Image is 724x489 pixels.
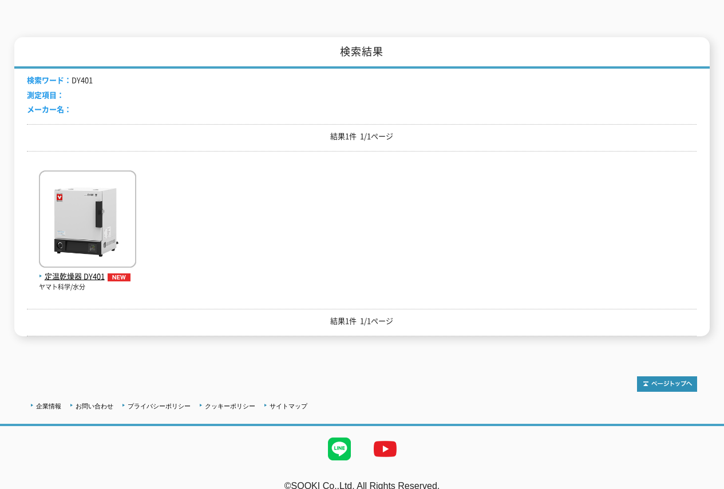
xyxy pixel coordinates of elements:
[27,89,64,100] span: 測定項目：
[362,426,408,472] img: YouTube
[27,74,72,85] span: 検索ワード：
[14,37,709,69] h1: 検索結果
[36,403,61,410] a: 企業情報
[27,130,697,142] p: 結果1件 1/1ページ
[39,170,136,271] img: DY401
[27,315,697,327] p: 結果1件 1/1ページ
[39,259,136,283] a: 定温乾燥器 DY401NEW
[637,376,697,392] img: トップページへ
[128,403,191,410] a: プライバシーポリシー
[316,426,362,472] img: LINE
[105,273,133,281] img: NEW
[270,403,307,410] a: サイトマップ
[76,403,113,410] a: お問い合わせ
[205,403,255,410] a: クッキーポリシー
[39,271,136,283] span: 定温乾燥器 DY401
[39,283,136,292] p: ヤマト科学/水分
[27,74,93,86] li: DY401
[27,104,72,114] span: メーカー名：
